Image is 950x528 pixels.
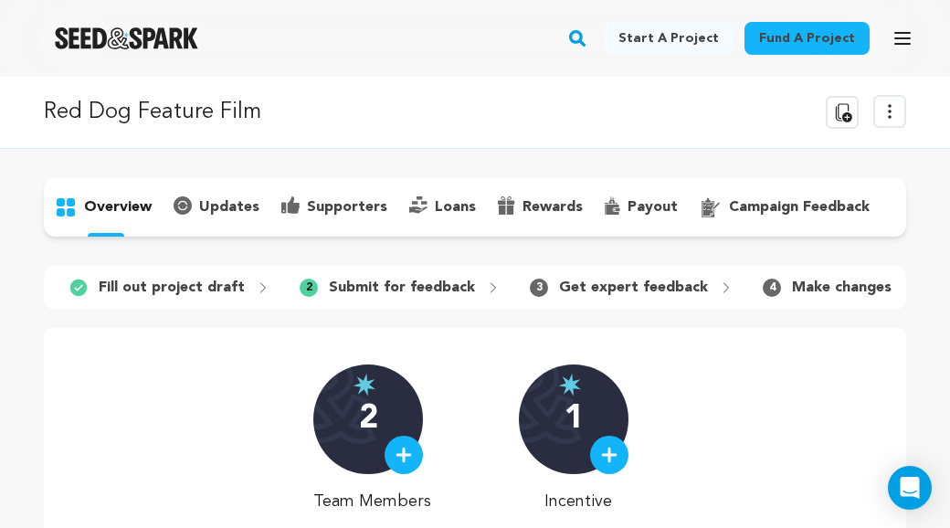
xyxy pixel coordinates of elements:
p: rewards [522,196,583,218]
p: Red Dog Feature Film [44,96,261,129]
button: overview [44,193,163,222]
p: campaign feedback [729,196,870,218]
p: Team Members [313,489,431,514]
p: Fill out project draft [99,277,245,299]
span: 3 [530,279,548,297]
p: supporters [307,196,387,218]
p: updates [199,196,259,218]
a: Start a project [604,22,734,55]
span: 2 [300,279,318,297]
a: Seed&Spark Homepage [55,27,198,49]
img: Seed&Spark Logo Dark Mode [55,27,198,49]
p: Submit for feedback [329,277,475,299]
p: loans [435,196,476,218]
p: overview [84,196,152,218]
button: loans [398,193,487,222]
img: plus.svg [601,447,617,463]
button: updates [163,193,270,222]
a: Fund a project [744,22,870,55]
p: payout [628,196,678,218]
p: Get expert feedback [559,277,708,299]
button: rewards [487,193,594,222]
p: Incentive [519,489,637,514]
p: Make changes [792,277,892,299]
button: supporters [270,193,398,222]
button: campaign feedback [689,193,881,222]
p: 1 [565,401,584,438]
img: plus.svg [396,447,412,463]
span: 4 [763,279,781,297]
div: Open Intercom Messenger [888,466,932,510]
p: 2 [359,401,378,438]
button: payout [594,193,689,222]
